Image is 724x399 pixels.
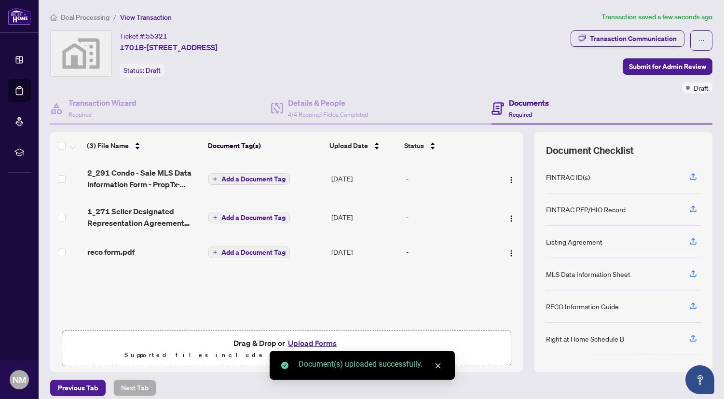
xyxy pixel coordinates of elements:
[221,249,286,256] span: Add a Document Tag
[68,349,505,361] p: Supported files include .PDF, .JPG, .JPEG, .PNG under 25 MB
[694,83,709,93] span: Draft
[546,204,626,215] div: FINTRAC PEP/HIO Record
[601,12,712,23] article: Transaction saved a few seconds ago
[213,177,218,181] span: plus
[120,64,164,77] div: Status:
[406,247,492,257] div: -
[404,140,424,151] span: Status
[285,337,340,349] button: Upload Forms
[546,172,590,182] div: FINTRAC ID(s)
[546,333,624,344] div: Right at Home Schedule B
[120,41,218,53] span: 1701B-[STREET_ADDRESS]
[685,365,714,394] button: Open asap
[13,373,26,386] span: NM
[509,97,549,109] h4: Documents
[299,358,443,370] div: Document(s) uploaded successfully.
[208,212,290,223] button: Add a Document Tag
[507,215,515,222] img: Logo
[83,132,204,159] th: (3) File Name
[400,132,493,159] th: Status
[406,173,492,184] div: -
[68,111,92,118] span: Required
[288,111,368,118] span: 4/4 Required Fields Completed
[208,247,290,258] button: Add a Document Tag
[546,269,630,279] div: MLS Data Information Sheet
[58,380,98,396] span: Previous Tab
[213,250,218,255] span: plus
[329,140,368,151] span: Upload Date
[204,132,326,159] th: Document Tag(s)
[68,97,137,109] h4: Transaction Wizard
[120,30,167,41] div: Ticket #:
[120,13,172,22] span: View Transaction
[328,159,403,198] td: [DATE]
[433,360,443,371] a: Close
[328,198,403,236] td: [DATE]
[546,301,619,312] div: RECO Information Guide
[629,59,706,74] span: Submit for Admin Review
[87,140,129,151] span: (3) File Name
[208,173,290,185] button: Add a Document Tag
[208,246,290,259] button: Add a Document Tag
[50,380,106,396] button: Previous Tab
[504,244,519,260] button: Logo
[571,30,684,47] button: Transaction Communication
[113,12,116,23] li: /
[221,176,286,182] span: Add a Document Tag
[146,32,167,41] span: 55321
[87,206,201,229] span: 1_271 Seller Designated Representation Agreement Authority to Offer for Sale - PropTx-[PERSON_NAM...
[326,132,400,159] th: Upload Date
[623,58,712,75] button: Submit for Admin Review
[288,97,368,109] h4: Details & People
[233,337,340,349] span: Drag & Drop or
[590,31,677,46] div: Transaction Communication
[113,380,156,396] button: Next Tab
[221,214,286,221] span: Add a Document Tag
[208,211,290,224] button: Add a Document Tag
[51,31,111,76] img: svg%3e
[87,167,201,190] span: 2_291 Condo - Sale MLS Data Information Form - PropTx-[PERSON_NAME].pdf
[61,13,109,22] span: Deal Processing
[507,249,515,257] img: Logo
[435,362,441,369] span: close
[504,209,519,225] button: Logo
[281,362,288,369] span: check-circle
[328,236,403,267] td: [DATE]
[87,246,135,258] span: reco form.pdf
[509,111,532,118] span: Required
[546,236,602,247] div: Listing Agreement
[213,215,218,220] span: plus
[8,7,31,25] img: logo
[507,176,515,184] img: Logo
[146,66,161,75] span: Draft
[504,171,519,186] button: Logo
[406,212,492,222] div: -
[50,14,57,21] span: home
[62,331,511,367] span: Drag & Drop orUpload FormsSupported files include .PDF, .JPG, .JPEG, .PNG under25MB
[546,144,634,157] span: Document Checklist
[698,37,705,44] span: ellipsis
